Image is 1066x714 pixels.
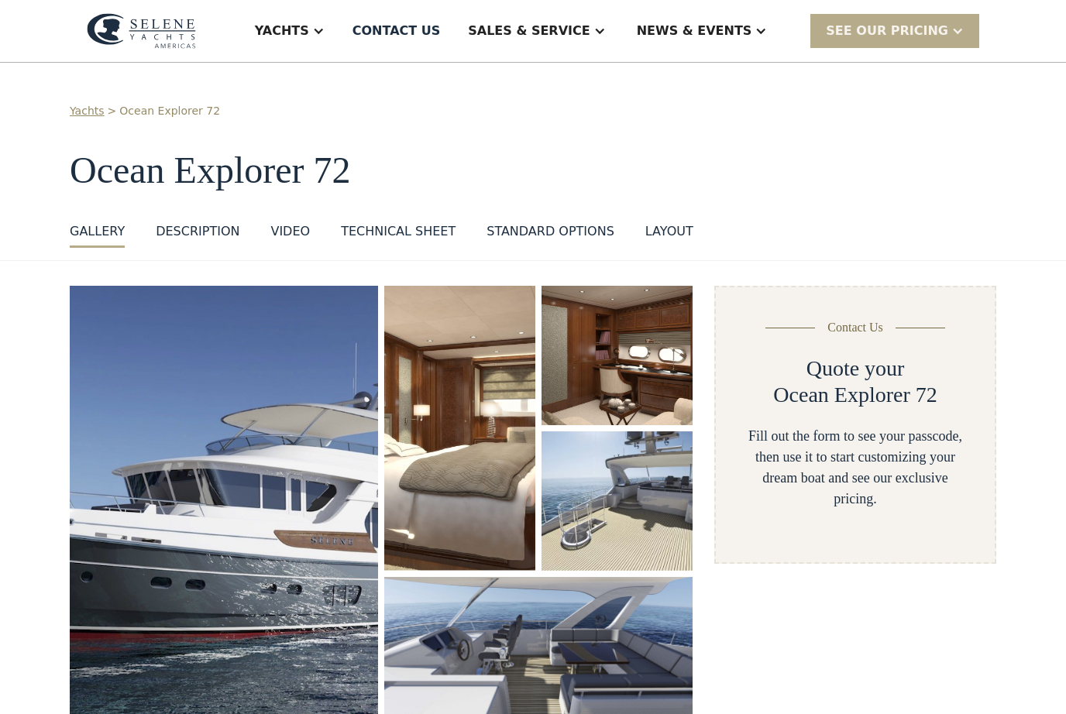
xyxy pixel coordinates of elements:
div: Fill out the form to see your passcode, then use it to start customizing your dream boat and see ... [741,426,970,510]
div: Sales & Service [468,22,590,40]
a: open lightbox [542,286,693,425]
div: DESCRIPTION [156,222,239,241]
div: GALLERY [70,222,125,241]
div: Contact Us [827,318,883,337]
div: Contact US [352,22,441,40]
a: Yachts [70,103,105,119]
div: News & EVENTS [637,22,752,40]
div: standard options [487,222,614,241]
h2: Quote your [806,355,905,382]
img: logo [87,13,196,49]
div: SEE Our Pricing [810,14,979,47]
div: layout [645,222,693,241]
a: open lightbox [542,431,693,571]
a: GALLERY [70,222,125,248]
div: > [108,103,117,119]
form: Yacht Detail Page form [714,286,996,564]
h2: Ocean Explorer 72 [773,382,937,408]
a: Technical sheet [341,222,456,248]
a: VIDEO [270,222,310,248]
h1: Ocean Explorer 72 [70,150,996,191]
a: layout [645,222,693,248]
a: Ocean Explorer 72 [119,103,220,119]
div: Yachts [255,22,309,40]
div: Technical sheet [341,222,456,241]
a: standard options [487,222,614,248]
a: DESCRIPTION [156,222,239,248]
div: VIDEO [270,222,310,241]
a: open lightbox [384,286,535,571]
div: SEE Our Pricing [826,22,948,40]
